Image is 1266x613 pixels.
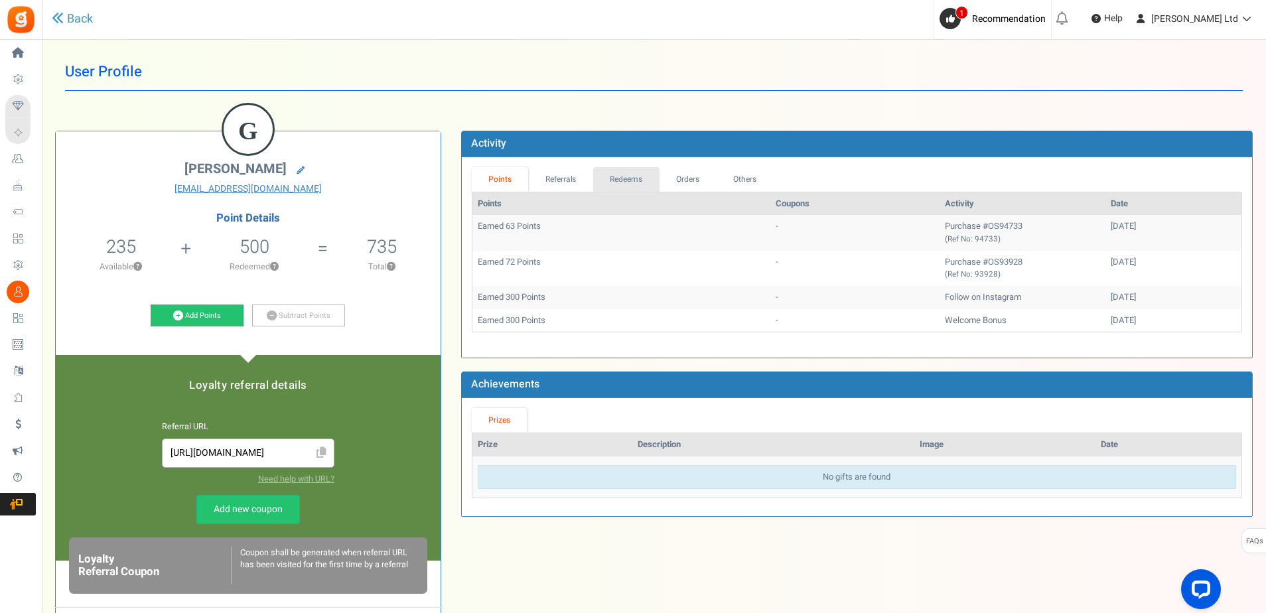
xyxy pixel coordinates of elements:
th: Date [1095,433,1241,456]
b: Activity [471,135,506,151]
th: Date [1105,192,1241,216]
div: [DATE] [1111,291,1236,304]
span: Click to Copy [311,442,332,465]
th: Prize [472,433,632,456]
div: [DATE] [1111,220,1236,233]
h5: 735 [367,237,397,257]
td: Earned 300 Points [472,286,770,309]
th: Activity [940,192,1105,216]
button: ? [270,263,279,271]
td: Earned 63 Points [472,215,770,250]
span: 1 [955,6,968,19]
div: Coupon shall be generated when referral URL has been visited for the first time by a referral [231,547,417,584]
span: 235 [106,234,136,260]
a: [EMAIL_ADDRESS][DOMAIN_NAME] [66,182,431,196]
span: FAQs [1245,529,1263,554]
p: Redeemed [192,261,316,273]
div: [DATE] [1111,256,1236,269]
a: Redeems [593,167,660,192]
td: Earned 72 Points [472,251,770,286]
a: Subtract Points [252,305,345,327]
a: Orders [660,167,717,192]
a: 1 Recommendation [940,8,1051,29]
div: [DATE] [1111,314,1236,327]
td: - [770,251,940,286]
th: Points [472,192,770,216]
td: Purchase #OS93928 [940,251,1105,286]
h6: Loyalty Referral Coupon [78,553,231,578]
td: - [770,215,940,250]
p: Total [329,261,433,273]
h4: Point Details [56,212,441,224]
figcaption: G [224,105,273,157]
td: Earned 300 Points [472,309,770,332]
a: Prizes [472,408,527,433]
small: (Ref No: 93928) [945,269,1001,280]
b: Achievements [471,376,539,392]
a: Referrals [528,167,593,192]
a: Add new coupon [196,495,300,524]
h5: Loyalty referral details [69,379,427,391]
button: ? [387,263,395,271]
img: Gratisfaction [6,5,36,34]
span: [PERSON_NAME] Ltd [1151,12,1238,26]
p: Available [62,261,179,273]
td: Purchase #OS94733 [940,215,1105,250]
h5: 500 [240,237,269,257]
a: Help [1086,8,1128,29]
th: Image [914,433,1095,456]
div: No gifts are found [478,465,1236,490]
h6: Referral URL [162,423,334,432]
td: Follow on Instagram [940,286,1105,309]
a: Add Points [151,305,244,327]
th: Description [632,433,914,456]
td: - [770,309,940,332]
a: Points [472,167,529,192]
button: ? [133,263,142,271]
td: Welcome Bonus [940,309,1105,332]
span: Help [1101,12,1123,25]
a: Others [716,167,773,192]
span: [PERSON_NAME] [184,159,287,178]
small: (Ref No: 94733) [945,234,1001,245]
span: Recommendation [972,12,1046,26]
th: Coupons [770,192,940,216]
td: - [770,286,940,309]
h1: User Profile [65,53,1243,91]
a: Need help with URL? [258,473,334,485]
